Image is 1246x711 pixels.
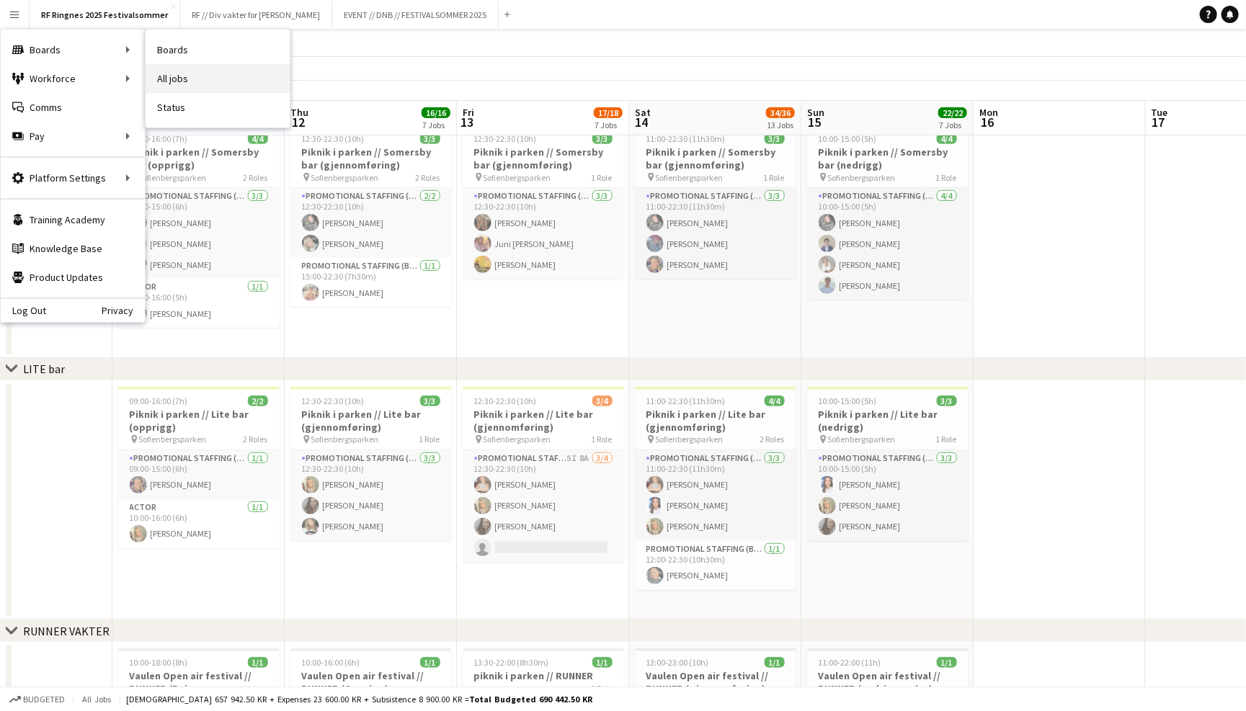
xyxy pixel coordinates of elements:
span: Budgeted [23,694,65,705]
span: Sofienbergsparken [311,172,379,183]
h3: Piknik i parken // Somersby bar (nedrigg) [807,146,969,171]
span: 3/3 [420,133,440,144]
span: 12:30-22:30 (10h) [302,133,365,144]
span: 22/22 [938,107,967,118]
span: 1 Role [419,434,440,444]
app-card-role: Promotional Staffing (Brand Ambassadors)3/312:30-22:30 (10h)[PERSON_NAME]Juni [PERSON_NAME][PERSO... [463,188,624,279]
span: Thu [290,106,308,119]
span: 14 [633,114,651,130]
span: Sofienbergsparken [828,434,896,444]
span: 12:30-22:30 (10h) [474,133,537,144]
button: RF Ringnes 2025 Festivalsommer [30,1,180,29]
span: 17/18 [594,107,623,118]
a: Comms [1,93,145,122]
span: 15 [805,114,824,130]
app-card-role: Promotional Staffing (Brand Ambassadors)4/410:00-15:00 (5h)[PERSON_NAME][PERSON_NAME][PERSON_NAME... [807,188,969,300]
app-card-role: Promotional Staffing (Brand Ambassadors)1/115:00-22:30 (7h30m)[PERSON_NAME] [290,258,452,307]
span: 10:00-15:00 (5h) [819,395,877,406]
span: Sofienbergsparken [484,172,551,183]
app-card-role: Promotional Staffing (Brand Ambassadors)2/212:30-22:30 (10h)[PERSON_NAME][PERSON_NAME] [290,188,452,258]
span: 3/3 [420,395,440,406]
span: 11:00-22:30 (11h30m) [646,133,726,144]
span: 2 Roles [760,434,785,444]
span: 16/16 [422,107,450,118]
button: RF // Div vakter for [PERSON_NAME] [180,1,332,29]
app-card-role: Promotional Staffing (Brand Ambassadors)5I8A3/412:30-22:30 (10h)[PERSON_NAME][PERSON_NAME][PERSON... [463,450,624,562]
span: 4/4 [937,133,957,144]
span: 17 [1149,114,1168,130]
app-card-role: Promotional Staffing (Brand Ambassadors)1/112:00-22:30 (10h30m)[PERSON_NAME] [635,541,796,590]
span: 34/36 [766,107,795,118]
span: 3/4 [592,395,613,406]
span: 10:00-18:00 (8h) [130,657,188,668]
div: 7 Jobs [939,120,966,130]
span: Sun [807,106,824,119]
span: Sofienbergsparken [139,434,207,444]
span: 09:00-16:00 (7h) [130,133,188,144]
span: 1 Role [764,172,785,183]
a: Privacy [102,305,145,316]
h3: piknik i parken // RUNNER [463,669,624,682]
app-job-card: 10:00-15:00 (5h)3/3Piknik i parken // Lite bar (nedrigg) Sofienbergsparken1 RolePromotional Staff... [807,387,969,541]
app-job-card: 11:00-22:30 (11h30m)4/4Piknik i parken // Lite bar (gjennomføring) Sofienbergsparken2 RolesPromot... [635,387,796,590]
span: 12 [288,114,308,130]
span: 2/2 [248,395,268,406]
span: Total Budgeted 690 442.50 KR [469,694,592,705]
span: 1 Role [592,172,613,183]
span: 11:00-22:00 (11h) [819,657,881,668]
div: RUNNER VAKTER [23,624,110,638]
a: Knowledge Base [1,234,145,263]
app-card-role: Promotional Staffing (Brand Ambassadors)3/311:00-22:30 (11h30m)[PERSON_NAME][PERSON_NAME][PERSON_... [635,188,796,279]
div: [DEMOGRAPHIC_DATA] 657 942.50 KR + Expenses 23 600.00 KR + Subsistence 8 900.00 KR = [126,694,592,705]
app-job-card: 09:00-16:00 (7h)4/4Piknik i parken // Somersby bar (opprigg) Sofienbergsparken2 RolesPromotional ... [118,125,280,328]
span: Sofienbergsparken [656,172,724,183]
h3: Piknik i parken // Lite bar (gjennomføring) [290,408,452,434]
h3: Piknik i parken // Lite bar (gjennomføring) [635,408,796,434]
app-card-role: Promotional Staffing (Brand Ambassadors)3/310:00-15:00 (5h)[PERSON_NAME][PERSON_NAME][PERSON_NAME] [807,450,969,541]
span: 3/3 [592,133,613,144]
app-card-role: Promotional Staffing (Brand Ambassadors)3/311:00-22:30 (11h30m)[PERSON_NAME][PERSON_NAME][PERSON_... [635,450,796,541]
span: 12:30-22:30 (10h) [302,395,365,406]
span: 2 Roles [244,434,268,444]
div: 7 Jobs [422,120,450,130]
button: Budgeted [7,692,67,707]
div: Platform Settings [1,164,145,192]
span: All jobs [79,694,114,705]
span: 1/1 [937,657,957,668]
span: 12:30-22:30 (10h) [474,395,537,406]
div: Workforce [1,64,145,93]
span: 11:00-22:30 (11h30m) [646,395,726,406]
span: 3/3 [937,395,957,406]
span: 1/1 [592,657,613,668]
h3: Piknik i parken // Lite bar (gjennomføring) [463,408,624,434]
h3: Piknik i parken // Somersby bar (opprigg) [118,146,280,171]
span: 1 Role [936,434,957,444]
span: Sofienbergsparken [484,434,551,444]
div: 12:30-22:30 (10h)3/3Piknik i parken // Somersby bar (gjennomføring) Sofienbergsparken2 RolesPromo... [290,125,452,307]
div: 13 Jobs [767,120,794,130]
div: 12:30-22:30 (10h)3/4Piknik i parken // Lite bar (gjennomføring) Sofienbergsparken1 RolePromotiona... [463,387,624,562]
a: All jobs [146,64,290,93]
span: Sofienbergsparken [828,172,896,183]
span: 2 Roles [244,172,268,183]
span: 10:00-16:00 (6h) [302,657,360,668]
span: Tue [1152,106,1168,119]
span: 4/4 [248,133,268,144]
span: 13:00-23:00 (10h) [646,657,709,668]
a: Log Out [1,305,46,316]
span: 1 Role [936,172,957,183]
span: 13 [460,114,474,130]
app-card-role: Actor1/111:00-16:00 (5h)[PERSON_NAME] [118,279,280,328]
app-job-card: 10:00-15:00 (5h)4/4Piknik i parken // Somersby bar (nedrigg) Sofienbergsparken1 RolePromotional S... [807,125,969,300]
span: Sofienbergsparken [139,172,207,183]
app-card-role: Promotional Staffing (Brand Ambassadors)3/309:00-15:00 (6h)[PERSON_NAME][PERSON_NAME][PERSON_NAME] [118,188,280,279]
span: 4/4 [765,395,785,406]
app-job-card: 12:30-22:30 (10h)3/3Piknik i parken // Somersby bar (gjennomføring) Sofienbergsparken1 RolePromot... [463,125,624,279]
span: 2 Roles [416,172,440,183]
div: 09:00-16:00 (7h)2/2Piknik i parken // Lite bar (opprigg) Sofienbergsparken2 RolesPromotional Staf... [118,387,280,548]
app-job-card: 12:30-22:30 (10h)3/3Piknik i parken // Lite bar (gjennomføring) Sofienbergsparken1 RolePromotiona... [290,387,452,541]
span: 3/3 [765,133,785,144]
h3: Piknik i parken // Somersby bar (gjennomføring) [463,146,624,171]
span: 1 Role [592,683,613,694]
